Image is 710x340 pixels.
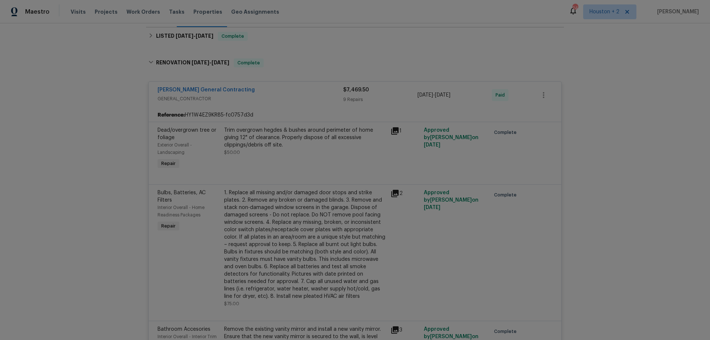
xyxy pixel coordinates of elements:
[494,191,520,199] span: Complete
[158,95,343,102] span: GENERAL_CONTRACTOR
[212,60,229,65] span: [DATE]
[158,143,192,155] span: Exterior Overall - Landscaping
[390,189,419,198] div: 2
[158,160,179,167] span: Repair
[158,205,204,217] span: Interior Overall - Home Readiness Packages
[424,142,440,148] span: [DATE]
[158,190,206,203] span: Bulbs, Batteries, AC Filters
[25,8,50,16] span: Maestro
[126,8,160,16] span: Work Orders
[224,189,386,300] div: 1. Replace all missing and/or damaged door stops and strike plates. 2. Remove any broken or damag...
[193,8,222,16] span: Properties
[146,51,564,75] div: RENOVATION [DATE]-[DATE]Complete
[494,328,520,335] span: Complete
[176,33,193,38] span: [DATE]
[192,60,209,65] span: [DATE]
[417,92,433,98] span: [DATE]
[224,127,386,149] div: Trim overgrown hegdes & bushes around perimeter of home giving 12" of clearance. Properly dispose...
[158,128,216,140] span: Dead/overgrown tree or foliage
[158,111,185,119] b: Reference:
[417,91,450,99] span: -
[156,32,213,41] h6: LISTED
[435,92,450,98] span: [DATE]
[196,33,213,38] span: [DATE]
[219,33,247,40] span: Complete
[231,8,279,16] span: Geo Assignments
[654,8,699,16] span: [PERSON_NAME]
[424,128,479,148] span: Approved by [PERSON_NAME] on
[572,4,578,12] div: 24
[234,59,263,67] span: Complete
[589,8,619,16] span: Houston + 2
[496,91,508,99] span: Paid
[224,150,240,155] span: $50.00
[390,326,419,334] div: 3
[343,87,369,92] span: $7,469.50
[176,33,213,38] span: -
[158,334,217,339] span: Interior Overall - Interior Trim
[149,108,561,122] div: HY1W4EZ9KR85-fc0757d3d
[192,60,229,65] span: -
[169,9,185,14] span: Tasks
[146,27,564,45] div: LISTED [DATE]-[DATE]Complete
[156,58,229,67] h6: RENOVATION
[158,222,179,230] span: Repair
[158,87,255,92] a: [PERSON_NAME] General Contracting
[424,205,440,210] span: [DATE]
[424,190,479,210] span: Approved by [PERSON_NAME] on
[343,96,417,103] div: 9 Repairs
[224,302,239,306] span: $75.00
[95,8,118,16] span: Projects
[71,8,86,16] span: Visits
[390,127,419,135] div: 1
[158,327,210,332] span: Bathroom Accesories
[494,129,520,136] span: Complete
